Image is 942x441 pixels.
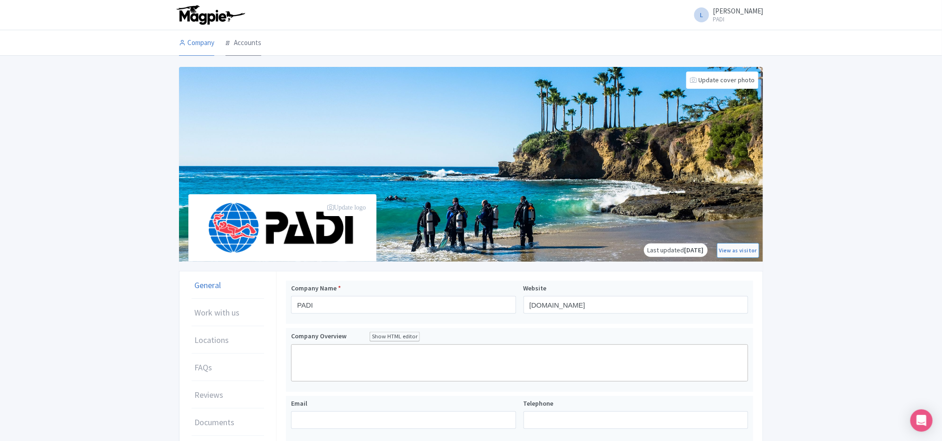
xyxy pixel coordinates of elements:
[717,243,759,258] a: View as visitor
[185,326,271,354] a: Locations
[291,399,307,408] span: Email
[194,388,223,401] span: Reviews
[713,7,763,15] span: [PERSON_NAME]
[179,67,763,262] img: laatjlzizmi9cseswzye.jpg
[226,30,261,56] a: Accounts
[207,202,357,254] img: ghlacltlqpxhbglvw27b.png
[694,7,709,22] span: L
[194,361,212,374] span: FAQs
[648,245,704,255] div: Last updated
[185,271,271,299] a: General
[194,279,221,291] span: General
[684,246,704,254] span: [DATE]
[686,72,758,89] div: Update cover photo
[179,30,214,56] a: Company
[185,354,271,382] a: FAQs
[524,284,547,293] span: Website
[370,332,420,342] div: Show HTML editor
[291,284,337,293] span: Company Name
[185,381,271,409] a: Reviews
[291,332,346,341] span: Company Overview
[174,5,246,25] img: logo-ab69f6fb50320c5b225c76a69d11143b.png
[689,7,763,22] a: L [PERSON_NAME] PADI
[194,334,229,346] span: Locations
[185,408,271,436] a: Documents
[185,299,271,327] a: Work with us
[910,409,933,432] div: Open Intercom Messenger
[524,399,554,408] span: Telephone
[713,16,763,22] small: PADI
[194,306,239,319] span: Work with us
[194,416,234,428] span: Documents
[327,204,366,211] i: Update logo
